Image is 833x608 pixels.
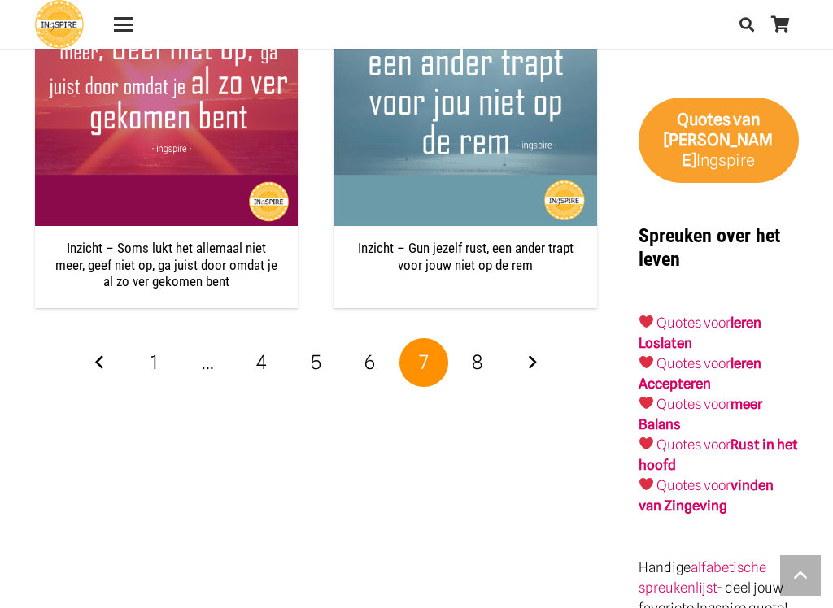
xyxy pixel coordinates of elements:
[780,555,821,596] a: Terug naar top
[639,355,653,369] img: ❤
[419,350,429,374] span: 7
[256,350,267,374] span: 4
[238,338,286,387] a: Pagina 4
[358,240,574,272] a: Inzicht – Gun jezelf rust, een ander trapt voor jouw niet op de rem
[102,15,144,34] a: Menu
[639,355,761,392] a: leren Accepteren
[731,4,763,45] a: Zoeken
[639,436,798,473] strong: Rust in het hoofd
[639,315,761,351] a: leren Loslaten
[639,396,762,432] a: Quotes voormeer Balans
[677,110,731,129] strong: Quotes
[639,559,766,596] a: alfabetische spreukenlijst
[472,350,483,374] span: 8
[346,338,395,387] a: Pagina 6
[639,315,653,328] img: ❤
[399,338,448,387] span: Pagina 7
[639,477,774,514] a: Quotes voorvinden van Zingeving
[639,396,653,410] img: ❤
[639,477,774,514] strong: vinden van Zingeving
[639,436,798,473] a: Quotes voorRust in het hoofd
[639,98,799,184] a: Quotes van [PERSON_NAME]Ingspire
[292,338,341,387] a: Pagina 5
[656,315,731,331] a: Quotes voor
[664,110,773,170] strong: van [PERSON_NAME]
[311,350,321,374] span: 5
[639,396,762,432] strong: meer Balans
[656,355,731,371] a: Quotes voor
[639,224,780,271] strong: Spreuken over het leven
[639,477,653,491] img: ❤
[184,338,233,387] span: …
[639,436,653,450] img: ❤
[453,338,502,387] a: Pagina 8
[150,350,158,374] span: 1
[55,240,277,289] a: Inzicht – Soms lukt het allemaal niet meer, geef niet op, ga juist door omdat je al zo ver gekome...
[130,338,179,387] a: Pagina 1
[364,350,375,374] span: 6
